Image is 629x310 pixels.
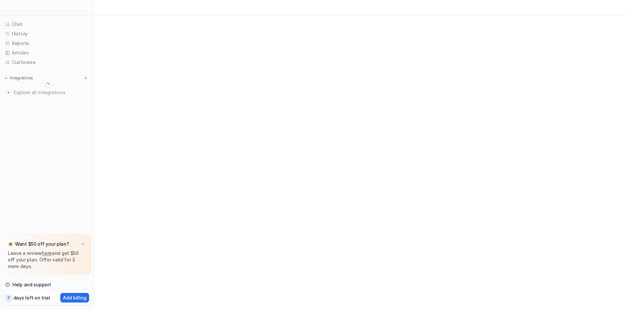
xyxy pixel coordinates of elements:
[5,89,12,96] img: explore all integrations
[3,20,91,29] a: Chat
[4,76,9,80] img: expand menu
[15,241,69,247] p: Want $50 off your plan?
[42,250,52,256] a: here
[3,58,91,67] a: Customize
[8,241,13,247] img: star
[60,293,89,302] button: Add billing
[8,250,86,270] p: Leave a review and get $50 off your plan. Offer valid for 3 more days.
[3,39,91,48] a: Reports
[83,76,88,80] img: menu_add.svg
[3,75,35,81] button: Integrations
[3,280,91,289] a: Help and support
[3,29,91,38] a: History
[3,88,91,97] a: Explore all integrations
[13,294,50,301] p: days left on trial
[7,295,10,301] p: 7
[81,242,85,246] img: x
[3,48,91,57] a: Articles
[63,294,86,301] p: Add billing
[14,87,89,98] span: Explore all integrations
[10,75,33,81] p: Integrations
